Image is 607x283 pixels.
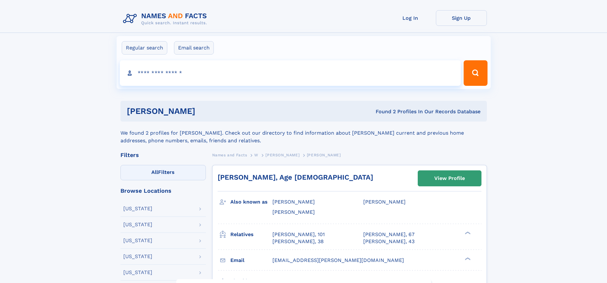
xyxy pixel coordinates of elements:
h3: Email [230,255,272,266]
img: Logo Names and Facts [120,10,212,27]
label: Email search [174,41,214,55]
a: [PERSON_NAME] [265,151,300,159]
div: Browse Locations [120,188,206,194]
h3: Relatives [230,229,272,240]
div: [US_STATE] [123,254,152,259]
a: [PERSON_NAME], 38 [272,238,324,245]
span: [EMAIL_ADDRESS][PERSON_NAME][DOMAIN_NAME] [272,257,404,263]
span: W [254,153,258,157]
span: [PERSON_NAME] [363,199,406,205]
h1: [PERSON_NAME] [127,107,285,115]
a: [PERSON_NAME], 67 [363,231,415,238]
span: [PERSON_NAME] [272,199,315,205]
div: ❯ [463,231,471,235]
a: [PERSON_NAME], 101 [272,231,325,238]
div: [US_STATE] [123,222,152,227]
label: Filters [120,165,206,180]
span: [PERSON_NAME] [272,209,315,215]
div: We found 2 profiles for [PERSON_NAME]. Check out our directory to find information about [PERSON_... [120,122,487,145]
span: [PERSON_NAME] [307,153,341,157]
a: W [254,151,258,159]
div: [US_STATE] [123,270,152,275]
a: Names and Facts [212,151,247,159]
input: search input [120,60,461,86]
div: [US_STATE] [123,206,152,211]
a: [PERSON_NAME], 43 [363,238,415,245]
span: All [151,169,158,175]
h3: Also known as [230,197,272,207]
div: Filters [120,152,206,158]
span: [PERSON_NAME] [265,153,300,157]
div: [US_STATE] [123,238,152,243]
a: View Profile [418,171,481,186]
label: Regular search [122,41,167,55]
a: Sign Up [436,10,487,26]
a: [PERSON_NAME], Age [DEMOGRAPHIC_DATA] [218,173,373,181]
div: View Profile [434,171,465,186]
a: Log In [385,10,436,26]
div: Found 2 Profiles In Our Records Database [285,108,481,115]
div: ❯ [463,257,471,261]
button: Search Button [464,60,487,86]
